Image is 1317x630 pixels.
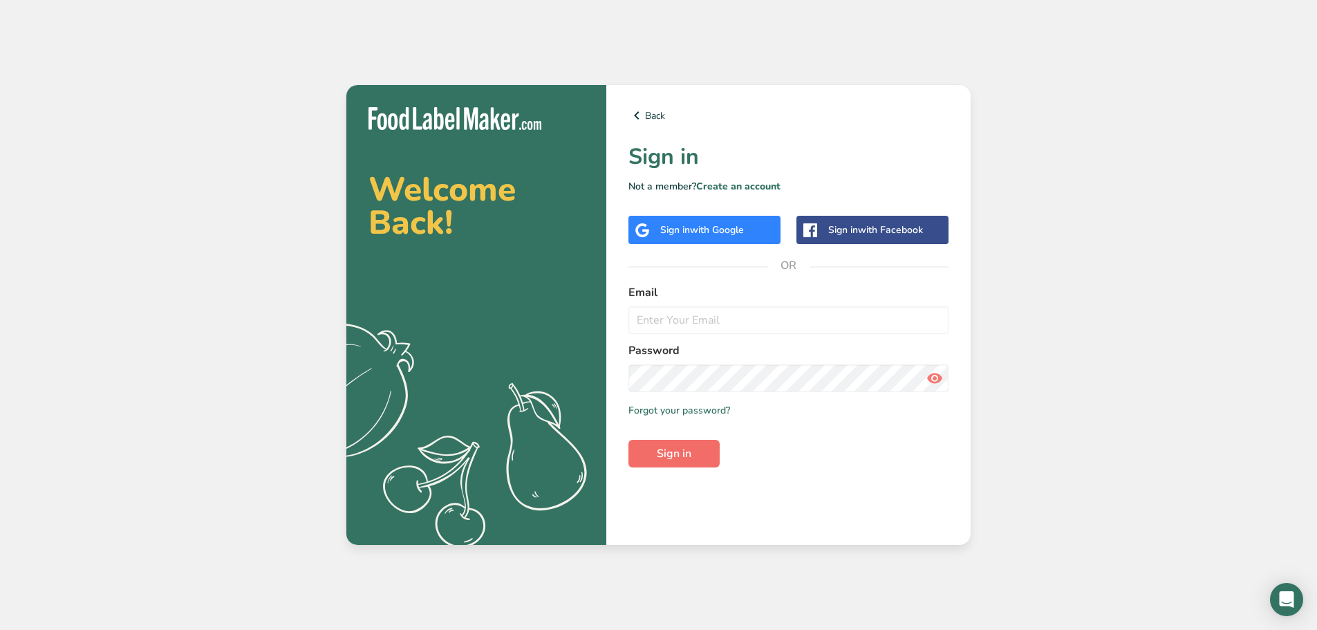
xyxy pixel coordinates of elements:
[628,403,730,418] a: Forgot your password?
[696,180,781,193] a: Create an account
[628,140,949,174] h1: Sign in
[858,223,923,237] span: with Facebook
[657,445,691,462] span: Sign in
[828,223,923,237] div: Sign in
[628,179,949,194] p: Not a member?
[660,223,744,237] div: Sign in
[1270,583,1303,616] div: Open Intercom Messenger
[628,107,949,124] a: Back
[368,107,541,130] img: Food Label Maker
[368,173,584,239] h2: Welcome Back!
[628,342,949,359] label: Password
[690,223,744,237] span: with Google
[628,284,949,301] label: Email
[768,245,810,286] span: OR
[628,440,720,467] button: Sign in
[628,306,949,334] input: Enter Your Email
